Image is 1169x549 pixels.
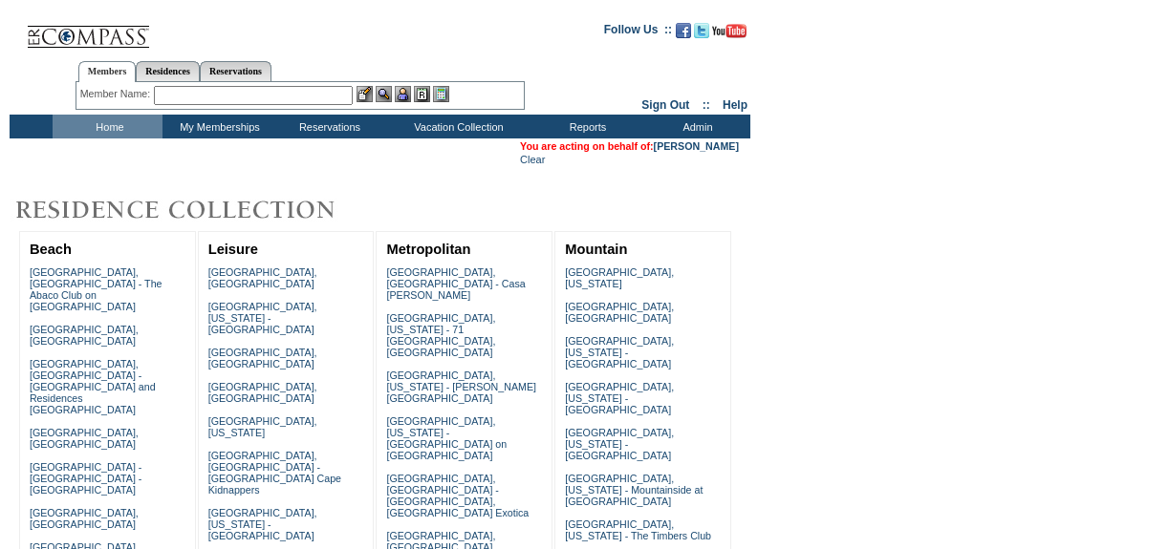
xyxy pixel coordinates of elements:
[565,301,674,324] a: [GEOGRAPHIC_DATA], [GEOGRAPHIC_DATA]
[386,312,495,358] a: [GEOGRAPHIC_DATA], [US_STATE] - 71 [GEOGRAPHIC_DATA], [GEOGRAPHIC_DATA]
[712,24,747,38] img: Subscribe to our YouTube Channel
[30,427,139,450] a: [GEOGRAPHIC_DATA], [GEOGRAPHIC_DATA]
[78,61,137,82] a: Members
[565,427,674,461] a: [GEOGRAPHIC_DATA], [US_STATE] - [GEOGRAPHIC_DATA]
[565,242,627,257] a: Mountain
[565,266,674,289] a: [GEOGRAPHIC_DATA], [US_STATE]
[386,242,470,257] a: Metropolitan
[376,86,392,102] img: View
[208,415,317,438] a: [GEOGRAPHIC_DATA], [US_STATE]
[565,381,674,415] a: [GEOGRAPHIC_DATA], [US_STATE] - [GEOGRAPHIC_DATA]
[208,507,317,541] a: [GEOGRAPHIC_DATA], [US_STATE] - [GEOGRAPHIC_DATA]
[520,154,545,165] a: Clear
[676,23,691,38] img: Become our fan on Facebook
[530,115,640,138] td: Reports
[26,10,150,49] img: Compass Home
[386,370,536,404] a: [GEOGRAPHIC_DATA], [US_STATE] - [PERSON_NAME][GEOGRAPHIC_DATA]
[520,140,739,152] span: You are acting on behalf of:
[30,266,162,312] a: [GEOGRAPHIC_DATA], [GEOGRAPHIC_DATA] - The Abaco Club on [GEOGRAPHIC_DATA]
[386,473,529,518] a: [GEOGRAPHIC_DATA], [GEOGRAPHIC_DATA] - [GEOGRAPHIC_DATA], [GEOGRAPHIC_DATA] Exotica
[654,140,739,152] a: [PERSON_NAME]
[386,266,525,301] a: [GEOGRAPHIC_DATA], [GEOGRAPHIC_DATA] - Casa [PERSON_NAME]
[694,29,709,40] a: Follow us on Twitter
[10,29,25,30] img: i.gif
[208,301,317,335] a: [GEOGRAPHIC_DATA], [US_STATE] - [GEOGRAPHIC_DATA]
[30,324,139,347] a: [GEOGRAPHIC_DATA], [GEOGRAPHIC_DATA]
[395,86,411,102] img: Impersonate
[640,115,750,138] td: Admin
[382,115,530,138] td: Vacation Collection
[53,115,162,138] td: Home
[30,242,72,257] a: Beach
[604,21,672,44] td: Follow Us ::
[208,242,258,257] a: Leisure
[272,115,382,138] td: Reservations
[208,450,341,496] a: [GEOGRAPHIC_DATA], [GEOGRAPHIC_DATA] - [GEOGRAPHIC_DATA] Cape Kidnappers
[30,358,156,415] a: [GEOGRAPHIC_DATA], [GEOGRAPHIC_DATA] - [GEOGRAPHIC_DATA] and Residences [GEOGRAPHIC_DATA]
[565,335,674,370] a: [GEOGRAPHIC_DATA], [US_STATE] - [GEOGRAPHIC_DATA]
[136,61,200,81] a: Residences
[694,23,709,38] img: Follow us on Twitter
[30,461,141,496] a: [GEOGRAPHIC_DATA] - [GEOGRAPHIC_DATA] - [GEOGRAPHIC_DATA]
[723,98,747,112] a: Help
[10,191,382,229] img: Destinations by Exclusive Resorts
[712,29,747,40] a: Subscribe to our YouTube Channel
[208,347,317,370] a: [GEOGRAPHIC_DATA], [GEOGRAPHIC_DATA]
[414,86,430,102] img: Reservations
[433,86,449,102] img: b_calculator.gif
[80,86,154,102] div: Member Name:
[641,98,689,112] a: Sign Out
[565,518,711,541] a: [GEOGRAPHIC_DATA], [US_STATE] - The Timbers Club
[162,115,272,138] td: My Memberships
[703,98,710,112] span: ::
[386,415,507,461] a: [GEOGRAPHIC_DATA], [US_STATE] - [GEOGRAPHIC_DATA] on [GEOGRAPHIC_DATA]
[357,86,373,102] img: b_edit.gif
[200,61,271,81] a: Reservations
[676,29,691,40] a: Become our fan on Facebook
[208,266,317,289] a: [GEOGRAPHIC_DATA], [GEOGRAPHIC_DATA]
[565,473,703,507] a: [GEOGRAPHIC_DATA], [US_STATE] - Mountainside at [GEOGRAPHIC_DATA]
[208,381,317,404] a: [GEOGRAPHIC_DATA], [GEOGRAPHIC_DATA]
[30,507,139,530] a: [GEOGRAPHIC_DATA], [GEOGRAPHIC_DATA]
